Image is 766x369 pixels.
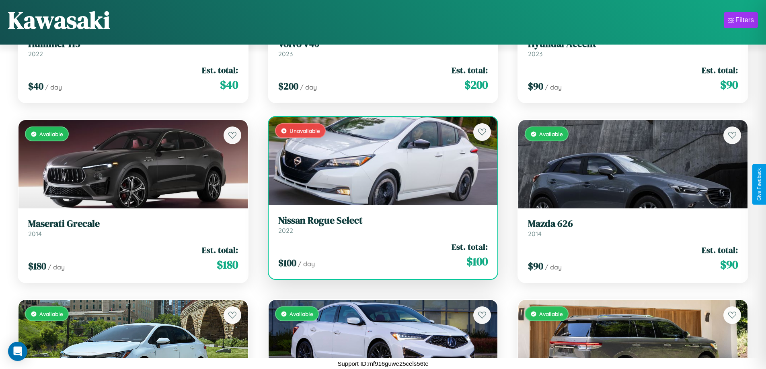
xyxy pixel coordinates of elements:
[539,130,563,137] span: Available
[202,64,238,76] span: Est. total:
[724,12,758,28] button: Filters
[28,80,43,93] span: $ 40
[28,259,46,273] span: $ 180
[466,253,488,269] span: $ 100
[720,77,738,93] span: $ 90
[720,257,738,273] span: $ 90
[756,168,762,201] div: Give Feedback
[290,127,320,134] span: Unavailable
[300,83,317,91] span: / day
[28,218,238,230] h3: Maserati Grecale
[28,38,238,58] a: Hummer H32022
[28,218,238,238] a: Maserati Grecale2014
[45,83,62,91] span: / day
[278,80,298,93] span: $ 200
[528,80,543,93] span: $ 90
[39,310,63,317] span: Available
[278,38,488,58] a: Volvo V402023
[298,260,315,268] span: / day
[452,241,488,253] span: Est. total:
[278,50,293,58] span: 2023
[278,215,488,226] h3: Nissan Rogue Select
[539,310,563,317] span: Available
[28,230,42,238] span: 2014
[545,263,562,271] span: / day
[8,4,110,37] h1: Kawasaki
[8,342,27,361] div: Open Intercom Messenger
[464,77,488,93] span: $ 200
[735,16,754,24] div: Filters
[528,218,738,238] a: Mazda 6262014
[452,64,488,76] span: Est. total:
[278,226,293,234] span: 2022
[278,256,296,269] span: $ 100
[528,38,738,58] a: Hyundai Accent2023
[28,50,43,58] span: 2022
[528,218,738,230] h3: Mazda 626
[702,244,738,256] span: Est. total:
[338,358,429,369] p: Support ID: mf916guwe25cels56te
[202,244,238,256] span: Est. total:
[217,257,238,273] span: $ 180
[528,230,542,238] span: 2014
[48,263,65,271] span: / day
[278,215,488,234] a: Nissan Rogue Select2022
[290,310,313,317] span: Available
[528,50,542,58] span: 2023
[545,83,562,91] span: / day
[528,259,543,273] span: $ 90
[702,64,738,76] span: Est. total:
[220,77,238,93] span: $ 40
[39,130,63,137] span: Available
